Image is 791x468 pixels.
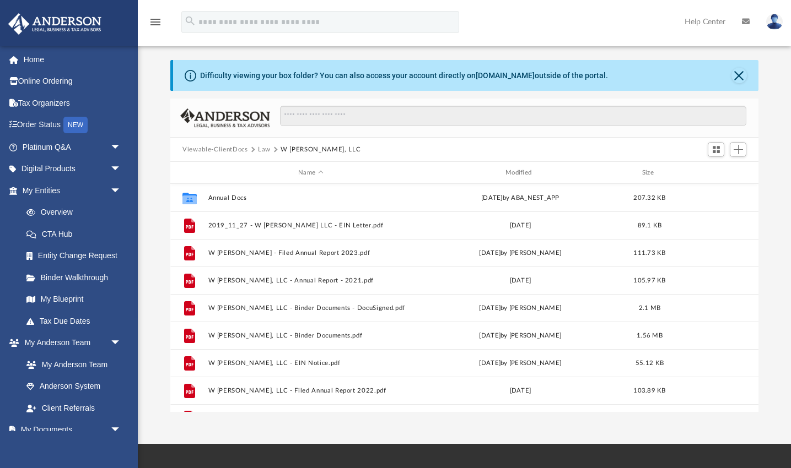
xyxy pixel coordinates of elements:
a: Tax Due Dates [15,310,138,332]
div: [DATE] [418,386,623,396]
a: My Entitiesarrow_drop_down [8,179,138,202]
a: My Anderson Team [15,353,127,376]
a: Online Ordering [8,70,138,92]
div: Difficulty viewing your box folder? You can also access your account directly on outside of the p... [200,70,608,81]
button: W [PERSON_NAME] - Filed Annual Report 2023.pdf [208,249,413,257]
div: Modified [418,168,623,178]
button: W [PERSON_NAME], LLC [281,145,360,155]
button: Switch to Grid View [708,142,724,157]
div: NEW [63,117,88,133]
img: Anderson Advisors Platinum Portal [5,13,105,35]
button: W [PERSON_NAME], LLC - Binder Documents.pdf [208,332,413,339]
a: CTA Hub [15,223,138,245]
button: Annual Docs [208,194,413,202]
span: 1.56 MB [637,333,663,339]
a: My Blueprint [15,289,132,311]
a: Platinum Q&Aarrow_drop_down [8,136,138,158]
div: id [677,168,754,178]
a: My Anderson Teamarrow_drop_down [8,332,132,354]
span: 2.1 MB [639,305,661,311]
i: search [184,15,196,27]
span: arrow_drop_down [110,179,132,202]
a: My Documentsarrow_drop_down [8,419,132,441]
button: W [PERSON_NAME], LLC - Binder Documents - DocuSigned.pdf [208,304,413,312]
span: arrow_drop_down [110,136,132,159]
div: [DATE] by [PERSON_NAME] [418,248,623,258]
button: W [PERSON_NAME], LLC - Filed Annual Report 2022.pdf [208,387,413,394]
div: [DATE] by ABA_NEST_APP [418,193,623,203]
a: Client Referrals [15,397,132,419]
div: grid [170,184,758,412]
img: User Pic [766,14,783,30]
div: [DATE] by [PERSON_NAME] [418,331,623,341]
button: W [PERSON_NAME], LLC - EIN Notice.pdf [208,360,413,367]
div: Size [628,168,672,178]
div: [DATE] [418,221,623,231]
div: [DATE] by [PERSON_NAME] [418,358,623,368]
span: arrow_drop_down [110,419,132,442]
a: [DOMAIN_NAME] [476,71,535,80]
a: Binder Walkthrough [15,266,138,289]
span: 111.73 KB [634,250,666,256]
i: menu [149,15,162,29]
a: Overview [15,202,138,224]
button: Close [731,68,747,83]
input: Search files and folders [280,106,746,127]
button: Add [730,142,746,157]
a: Tax Organizers [8,92,138,114]
span: 55.12 KB [636,360,664,366]
button: Viewable-ClientDocs [182,145,247,155]
div: [DATE] [418,276,623,286]
a: Order StatusNEW [8,114,138,137]
span: arrow_drop_down [110,158,132,181]
a: Anderson System [15,376,132,398]
button: 2019_11_27 - W [PERSON_NAME] LLC - EIN Letter.pdf [208,222,413,229]
div: id [175,168,203,178]
span: 89.1 KB [638,222,662,228]
span: arrow_drop_down [110,332,132,355]
span: 207.32 KB [634,195,666,201]
span: 105.97 KB [634,277,666,284]
a: Digital Productsarrow_drop_down [8,158,138,180]
div: Name [208,168,413,178]
span: 103.89 KB [634,388,666,394]
a: Entity Change Request [15,245,138,267]
button: W [PERSON_NAME], LLC - Annual Report - 2021.pdf [208,277,413,284]
button: Law [258,145,271,155]
a: menu [149,21,162,29]
a: Home [8,48,138,70]
div: [DATE] by [PERSON_NAME] [418,303,623,313]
